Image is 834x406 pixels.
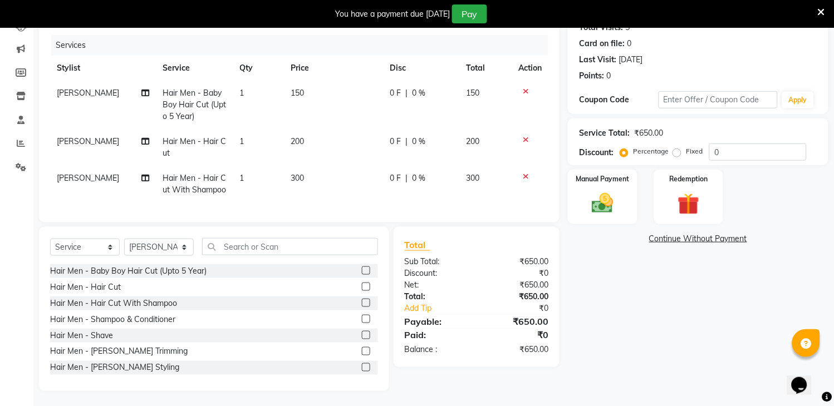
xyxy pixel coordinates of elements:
label: Manual Payment [576,174,630,184]
div: [DATE] [619,54,642,66]
div: 0 [606,70,611,82]
div: ₹650.00 [634,127,663,139]
th: Action [512,56,548,81]
span: 300 [467,173,480,183]
div: 0 [627,38,631,49]
span: 1 [240,173,244,183]
div: Net: [396,279,477,291]
div: ₹0 [477,329,557,342]
span: 1 [240,88,244,98]
div: Hair Men - [PERSON_NAME] Trimming [50,346,188,358]
span: [PERSON_NAME] [57,136,119,146]
div: Balance : [396,344,477,356]
div: You have a payment due [DATE] [335,8,450,20]
div: ₹650.00 [477,279,557,291]
div: Discount: [396,268,477,279]
span: 0 F [390,87,401,99]
label: Redemption [669,174,708,184]
th: Price [284,56,384,81]
div: Coupon Code [579,94,659,106]
span: 0 F [390,172,401,184]
a: Add Tip [396,303,490,314]
div: Service Total: [579,127,630,139]
div: ₹0 [477,268,557,279]
div: Hair Men - Baby Boy Hair Cut (Upto 5 Year) [50,265,207,277]
div: Paid: [396,329,477,342]
th: Service [156,56,233,81]
th: Stylist [50,56,156,81]
span: Hair Men - Hair Cut [163,136,226,158]
button: Pay [452,4,487,23]
span: 200 [291,136,305,146]
a: Continue Without Payment [570,233,826,245]
span: [PERSON_NAME] [57,173,119,183]
span: 0 % [413,87,426,99]
div: Points: [579,70,604,82]
span: 0 % [413,136,426,147]
img: _cash.svg [585,191,620,216]
div: ₹0 [490,303,557,314]
div: Discount: [579,147,614,159]
span: 0 F [390,136,401,147]
div: Hair Men - [PERSON_NAME] Styling [50,362,179,374]
div: Hair Men - Hair Cut With Shampoo [50,298,177,309]
div: ₹650.00 [477,291,557,303]
th: Qty [233,56,284,81]
div: Total: [396,291,477,303]
span: | [406,87,408,99]
div: Services [51,35,557,56]
input: Search or Scan [202,238,378,255]
img: _gift.svg [671,191,706,217]
div: Hair Men - Shave [50,330,113,341]
label: Fixed [686,146,703,156]
th: Total [460,56,512,81]
span: 0 % [413,172,426,184]
span: 200 [467,136,480,146]
th: Disc [384,56,460,81]
div: Last Visit: [579,54,616,66]
span: Total [405,239,430,251]
div: Sub Total: [396,256,477,268]
div: Payable: [396,315,477,328]
span: [PERSON_NAME] [57,88,119,98]
div: ₹650.00 [477,315,557,328]
span: Hair Men - Baby Boy Hair Cut (Upto 5 Year) [163,88,226,121]
div: Hair Men - Hair Cut [50,281,121,293]
span: 300 [291,173,305,183]
label: Percentage [633,146,669,156]
button: Apply [782,92,814,108]
input: Enter Offer / Coupon Code [659,91,778,108]
span: | [406,172,408,184]
div: ₹650.00 [477,256,557,268]
div: ₹650.00 [477,344,557,356]
span: 1 [240,136,244,146]
span: 150 [291,88,305,98]
div: Card on file: [579,38,625,49]
span: | [406,136,408,147]
span: 150 [467,88,480,98]
iframe: chat widget [787,362,823,395]
div: Hair Men - Shampoo & Conditioner [50,314,175,325]
span: Hair Men - Hair Cut With Shampoo [163,173,226,195]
